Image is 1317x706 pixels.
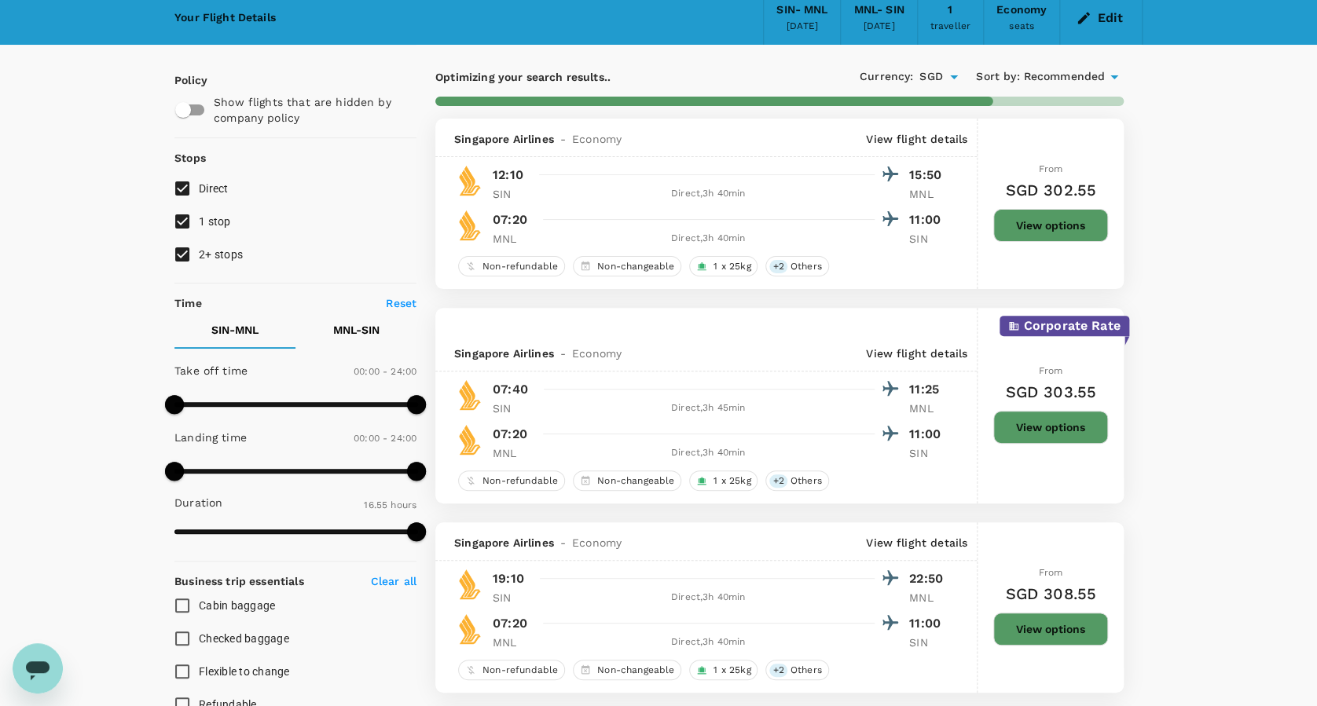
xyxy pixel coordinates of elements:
p: SIN [493,401,532,416]
button: View options [993,209,1108,242]
span: Others [784,474,828,488]
span: 1 stop [199,215,231,228]
p: SIN [909,635,948,650]
img: SQ [454,569,486,600]
div: Non-changeable [573,660,681,680]
p: View flight details [866,346,967,361]
span: Non-changeable [591,474,681,488]
span: 1 x 25kg [707,664,757,677]
span: Others [784,260,828,273]
p: SIN [493,186,532,202]
p: 07:20 [493,210,527,229]
p: MNL [493,635,532,650]
p: SIN [493,590,532,605]
span: Singapore Airlines [454,131,554,147]
p: 22:50 [909,569,948,588]
div: 1 [948,2,952,19]
p: 11:25 [909,380,948,399]
span: Sort by : [976,68,1019,86]
p: View flight details [866,535,967,551]
p: Clear all [371,573,416,589]
button: Open [943,66,965,88]
p: 07:20 [493,614,527,633]
div: Non-changeable [573,470,681,491]
span: Cabin baggage [199,599,275,612]
span: 00:00 - 24:00 [354,433,416,444]
p: 15:50 [909,166,948,185]
div: Non-refundable [458,256,565,276]
span: Currency : [860,68,913,86]
span: Non-refundable [476,474,564,488]
p: 12:10 [493,166,523,185]
div: +2Others [765,256,828,276]
img: SQ [454,379,486,411]
p: Time [174,295,202,311]
p: SIN [909,445,948,461]
p: Show flights that are hidden by company policy [214,94,405,126]
p: Optimizing your search results.. [435,69,780,85]
span: - [554,535,572,551]
iframe: Button to launch messaging window [13,643,63,693]
button: Edit [1073,5,1129,31]
span: Economy [572,346,622,361]
span: 00:00 - 24:00 [354,366,416,377]
span: Singapore Airlines [454,535,554,551]
p: Policy [174,72,189,88]
p: MNL [493,231,532,247]
p: MNL [909,186,948,202]
p: MNL [493,445,532,461]
p: MNL [909,401,948,416]
p: 19:10 [493,569,524,588]
div: +2Others [765,470,828,491]
span: Flexible to change [199,665,290,678]
span: Non-changeable [591,260,681,273]
img: SQ [454,165,486,196]
div: Economy [996,2,1047,19]
span: 16.55 hours [364,499,416,510]
strong: Business trip essentials [174,575,304,587]
p: 11:00 [909,210,948,229]
span: Non-refundable [476,260,564,273]
span: Non-refundable [476,664,564,677]
p: 11:00 [909,425,948,444]
div: Direct , 3h 45min [541,401,875,416]
p: MNL [909,590,948,605]
span: Non-changeable [591,664,681,677]
span: - [554,131,572,147]
div: seats [1009,19,1034,35]
span: 1 x 25kg [707,474,757,488]
span: Direct [199,182,229,195]
span: Economy [572,131,622,147]
div: MNL - SIN [853,2,904,19]
span: + 2 [769,664,787,677]
h6: SGD 308.55 [1005,581,1096,606]
span: Recommended [1023,68,1105,86]
h6: SGD 303.55 [1005,379,1096,404]
div: Non-refundable [458,660,565,680]
p: Duration [174,495,222,510]
div: +2Others [765,660,828,680]
div: 1 x 25kg [689,470,758,491]
div: traveller [930,19,970,35]
div: 1 x 25kg [689,660,758,680]
span: Economy [572,535,622,551]
button: View options [993,411,1108,444]
div: Non-changeable [573,256,681,276]
p: SIN - MNL [211,322,259,338]
p: SIN [909,231,948,247]
span: Singapore Airlines [454,346,554,361]
p: View flight details [866,131,967,147]
p: Corporate Rate [1023,316,1120,335]
span: 2+ stops [199,248,243,261]
button: View options [993,613,1108,646]
p: MNL - SIN [333,322,380,338]
div: Direct , 3h 40min [541,186,875,202]
div: 1 x 25kg [689,256,758,276]
img: SQ [454,210,486,241]
span: + 2 [769,474,787,488]
div: Your Flight Details [174,9,276,27]
h6: SGD 302.55 [1005,177,1096,203]
img: SQ [454,613,486,645]
p: Landing time [174,430,247,445]
span: From [1039,365,1063,376]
